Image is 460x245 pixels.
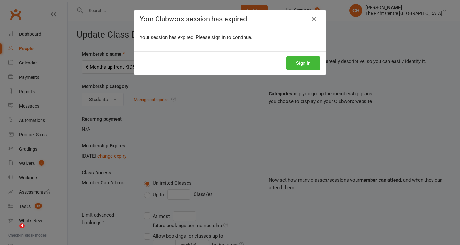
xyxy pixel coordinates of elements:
[140,15,320,23] h4: Your Clubworx session has expired
[286,56,320,70] button: Sign In
[6,223,22,239] iframe: Intercom live chat
[19,223,25,228] span: 4
[140,34,252,40] span: Your session has expired. Please sign in to continue.
[309,14,319,24] a: Close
